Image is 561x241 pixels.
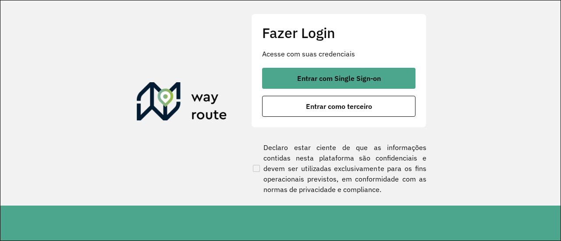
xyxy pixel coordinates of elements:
button: button [262,96,415,117]
h2: Fazer Login [262,24,415,41]
button: button [262,68,415,89]
p: Acesse com suas credenciais [262,49,415,59]
img: Roteirizador AmbevTech [137,82,227,124]
span: Entrar com Single Sign-on [297,75,381,82]
span: Entrar como terceiro [306,103,372,110]
label: Declaro estar ciente de que as informações contidas nesta plataforma são confidenciais e devem se... [251,142,426,195]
